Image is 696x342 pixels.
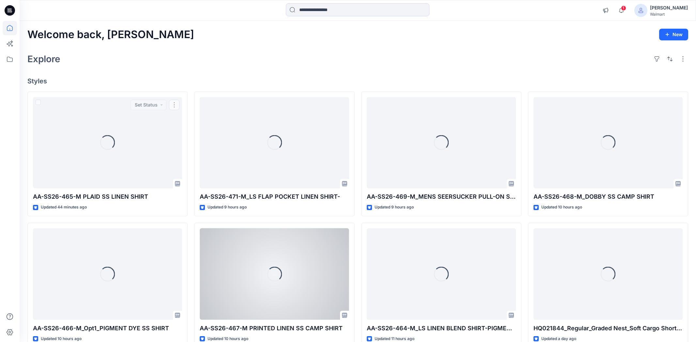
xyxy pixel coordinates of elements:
[375,204,414,211] p: Updated 9 hours ago
[638,8,643,13] svg: avatar
[650,12,688,17] div: Walmart
[200,192,349,201] p: AA-SS26-471-M_LS FLAP POCKET LINEN SHIRT-
[33,324,182,333] p: AA-SS26-466-M_Opt1_PIGMENT DYE SS SHIRT
[41,204,87,211] p: Updated 44 minutes ago
[33,192,182,201] p: AA-SS26-465-M PLAID SS LINEN SHIRT
[534,192,683,201] p: AA-SS26-468-M_DOBBY SS CAMP SHIRT
[534,324,683,333] p: HQ021844_Regular_Graded Nest_Soft Cargo Short -15
[27,77,688,85] h4: Styles
[27,54,60,64] h2: Explore
[27,29,194,41] h2: Welcome back, [PERSON_NAME]
[208,204,247,211] p: Updated 9 hours ago
[367,324,516,333] p: AA-SS26-464-M_LS LINEN BLEND SHIRT-PIGMENT DYE-
[367,192,516,201] p: AA-SS26-469-M_MENS SEERSUCKER PULL-ON SHORT
[659,29,688,40] button: New
[621,6,626,11] span: 1
[541,204,582,211] p: Updated 10 hours ago
[200,324,349,333] p: AA-SS26-467-M PRINTED LINEN SS CAMP SHIRT
[650,4,688,12] div: [PERSON_NAME]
